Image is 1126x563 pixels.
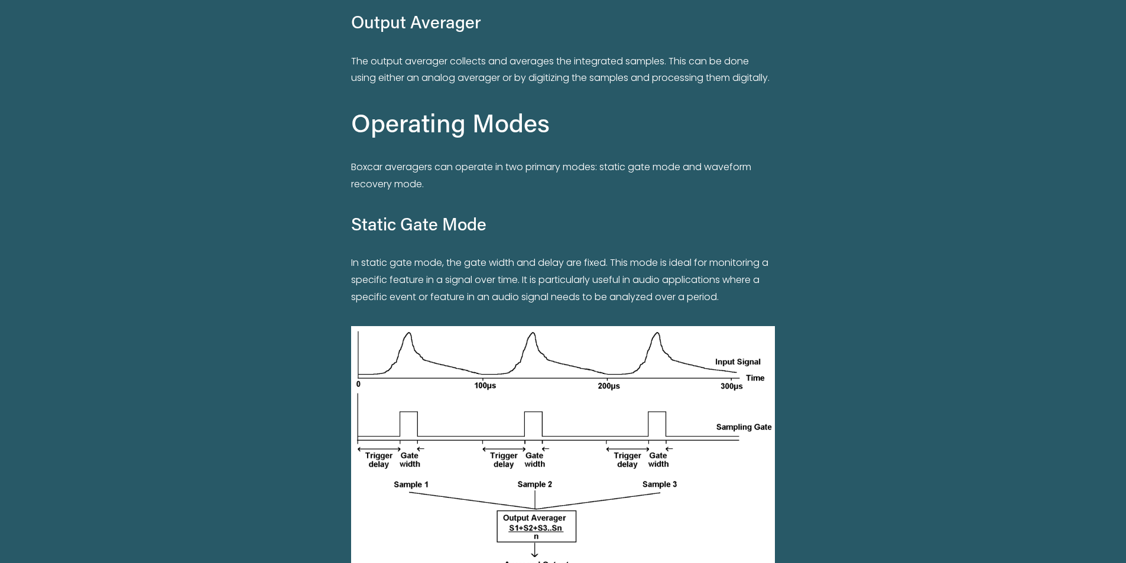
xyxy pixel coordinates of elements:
[351,53,774,87] p: The output averager collects and averages the integrated samples. This can be done using either a...
[351,106,774,140] h3: Operating Modes
[351,10,774,34] h4: Output Averager
[351,159,774,193] p: Boxcar averagers can operate in two primary modes: static gate mode and waveform recovery mode.
[351,255,774,305] p: In static gate mode, the gate width and delay are fixed. This mode is ideal for monitoring a spec...
[351,212,774,236] h4: Static Gate Mode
